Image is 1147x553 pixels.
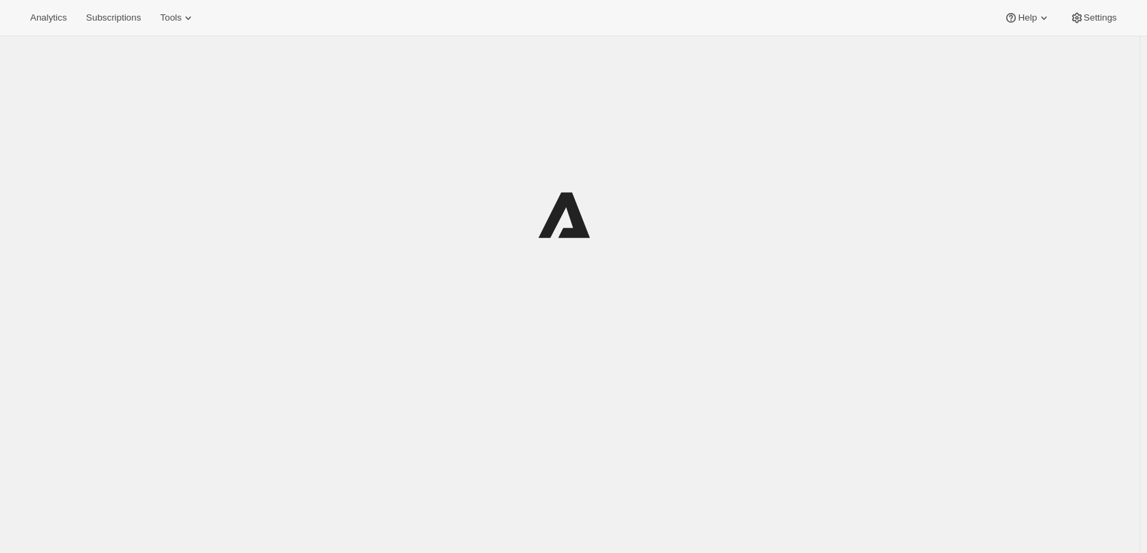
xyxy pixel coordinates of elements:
[152,8,203,27] button: Tools
[1018,12,1036,23] span: Help
[996,8,1058,27] button: Help
[86,12,141,23] span: Subscriptions
[1084,12,1117,23] span: Settings
[1062,8,1125,27] button: Settings
[30,12,67,23] span: Analytics
[78,8,149,27] button: Subscriptions
[160,12,181,23] span: Tools
[22,8,75,27] button: Analytics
